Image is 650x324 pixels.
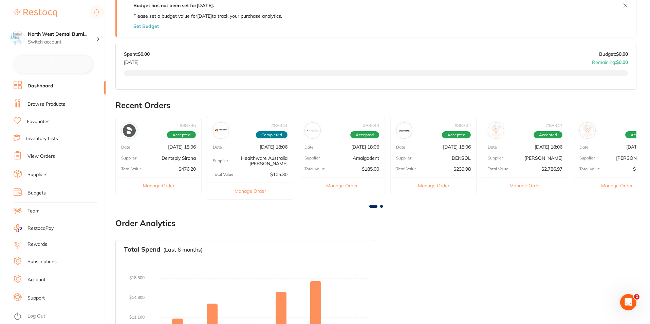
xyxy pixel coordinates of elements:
[133,2,214,8] strong: Budget has not been set for [DATE] .
[351,144,379,150] p: [DATE] 18:06
[299,177,385,194] button: Manage Order
[391,177,476,194] button: Manage Order
[599,51,628,57] p: Budget:
[442,131,471,139] span: Accepted
[452,155,471,161] p: DENSOL
[482,177,568,194] button: Manage Order
[535,144,562,150] p: [DATE] 18:06
[213,158,228,163] p: Supplier
[579,145,589,150] p: Date
[453,166,471,172] p: $239.98
[180,123,196,128] p: # 88345
[27,295,45,302] a: Support
[124,51,150,57] p: Spent:
[260,144,287,150] p: [DATE] 18:06
[27,241,47,248] a: Rewards
[306,124,319,137] img: Amalgadent
[115,219,636,228] h2: Order Analytics
[213,145,222,150] p: Date
[14,9,57,17] img: Restocq Logo
[14,224,22,232] img: RestocqPay
[14,311,104,322] button: Log Out
[27,208,39,215] a: Team
[138,51,150,57] strong: $0.00
[207,183,293,199] button: Manage Order
[121,167,142,171] p: Total Value
[256,131,287,139] span: Completed
[271,123,287,128] p: # 88344
[592,57,628,65] p: Remaining:
[27,118,50,125] a: Favourites
[121,145,130,150] p: Date
[396,145,405,150] p: Date
[350,131,379,139] span: Accepted
[579,167,600,171] p: Total Value
[11,31,24,45] img: North West Dental Burnie
[396,167,417,171] p: Total Value
[228,155,287,166] p: Healthware Australia [PERSON_NAME]
[27,190,46,197] a: Budgets
[124,57,150,65] p: [DATE]
[362,166,379,172] p: $185.00
[115,101,636,110] h2: Recent Orders
[489,124,502,137] img: Henry Schein Halas
[579,156,595,160] p: Supplier
[270,172,287,177] p: $105.30
[534,131,562,139] span: Accepted
[28,39,96,46] p: Switch account
[27,171,48,178] a: Suppliers
[620,294,636,310] iframe: Intercom live chat
[27,83,53,89] a: Dashboard
[123,124,136,137] img: Dentsply Sirona
[27,276,45,283] a: Account
[398,124,411,137] img: DENSOL
[133,13,282,19] p: Please set a budget value for [DATE] to track your purchase analytics.
[488,156,503,160] p: Supplier
[443,144,471,150] p: [DATE] 18:06
[454,123,471,128] p: # 88342
[215,124,227,137] img: Healthware Australia Ridley
[304,167,325,171] p: Total Value
[581,124,594,137] img: Adam Dental
[304,156,320,160] p: Supplier
[26,135,58,142] a: Inventory Lists
[162,155,196,161] p: Dentsply Sirona
[396,156,411,160] p: Supplier
[616,51,628,57] strong: $0.00
[27,153,55,160] a: View Orders
[27,313,45,320] a: Log Out
[541,166,562,172] p: $2,786.97
[124,246,161,253] h3: Total Spend
[27,225,54,232] span: RestocqPay
[167,131,196,139] span: Accepted
[634,294,639,300] span: 2
[546,123,562,128] p: # 88341
[133,23,159,29] button: Set Budget
[616,59,628,65] strong: $0.00
[524,155,562,161] p: [PERSON_NAME]
[213,172,234,177] p: Total Value
[163,246,203,253] p: (Last 6 months)
[116,177,201,194] button: Manage Order
[28,31,96,38] h4: North West Dental Burnie
[121,156,136,160] p: Supplier
[179,166,196,172] p: $476.20
[14,5,57,21] a: Restocq Logo
[488,167,508,171] p: Total Value
[353,155,379,161] p: Amalgadent
[27,258,57,265] a: Subscriptions
[363,123,379,128] p: # 88343
[168,144,196,150] p: [DATE] 18:06
[27,101,65,108] a: Browse Products
[14,224,54,232] a: RestocqPay
[488,145,497,150] p: Date
[304,145,314,150] p: Date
